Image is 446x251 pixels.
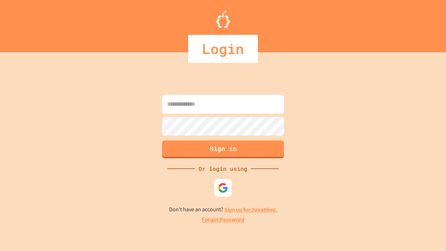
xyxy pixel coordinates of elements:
[202,216,244,224] a: Forgot Password
[224,206,277,213] a: Sign up for JuiceMind.
[216,10,230,28] img: Logo.svg
[162,140,284,158] button: Sign in
[188,35,258,63] div: Login
[169,205,277,214] p: Don't have an account?
[195,165,251,173] div: Or login using
[218,183,228,193] img: google-icon.svg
